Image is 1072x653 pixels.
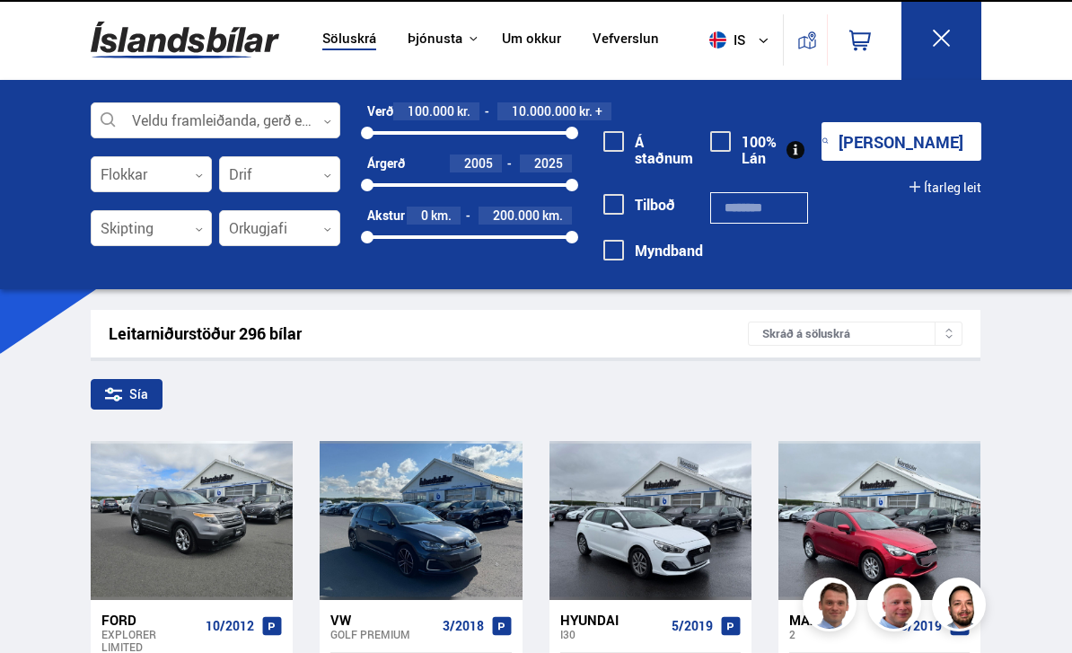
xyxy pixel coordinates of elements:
span: km. [542,208,563,223]
div: Explorer LIMITED [101,628,198,653]
span: 100.000 [408,102,454,119]
div: Leitarniðurstöður 296 bílar [109,324,748,343]
span: 0 [421,207,428,224]
span: 2025 [534,154,563,172]
label: Myndband [603,243,703,259]
div: Skráð á söluskrá [748,322,962,346]
span: 5/2019 [672,619,713,633]
span: 200.000 [493,207,540,224]
img: FbJEzSuNWCJXmdc-.webp [805,580,859,634]
span: is [702,31,747,49]
img: svg+xml;base64,PHN2ZyB4bWxucz0iaHR0cDovL3d3dy53My5vcmcvMjAwMC9zdmciIHdpZHRoPSI1MTIiIGhlaWdodD0iNT... [709,31,726,49]
span: 3/2018 [443,619,484,633]
img: G0Ugv5HjCgRt.svg [91,11,279,69]
div: Mazda [789,612,893,628]
a: Söluskrá [322,31,376,49]
img: siFngHWaQ9KaOqBr.png [870,580,924,634]
a: Vefverslun [593,31,659,49]
button: Ítarleg leit [909,181,981,195]
div: Golf PREMIUM [330,628,435,640]
span: 10.000.000 [512,102,576,119]
span: km. [431,208,452,223]
span: kr. [457,104,470,119]
label: Tilboð [603,197,675,213]
button: [PERSON_NAME] [822,122,981,161]
div: Ford [101,612,198,628]
div: 2 [789,628,893,640]
span: 10/2012 [206,619,254,633]
a: Um okkur [502,31,561,49]
div: Sía [91,379,163,410]
div: Verð [367,104,393,119]
label: 100% Lán [710,134,777,167]
div: Akstur [367,208,405,223]
label: Á staðnum [603,134,693,167]
div: i30 [560,628,664,640]
button: is [702,13,783,66]
div: VW [330,612,435,628]
span: 2005 [464,154,493,172]
div: Árgerð [367,156,405,171]
div: Hyundai [560,612,664,628]
button: Þjónusta [408,31,462,48]
span: 8/2019 [901,619,942,633]
img: nhp88E3Fdnt1Opn2.png [935,580,989,634]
